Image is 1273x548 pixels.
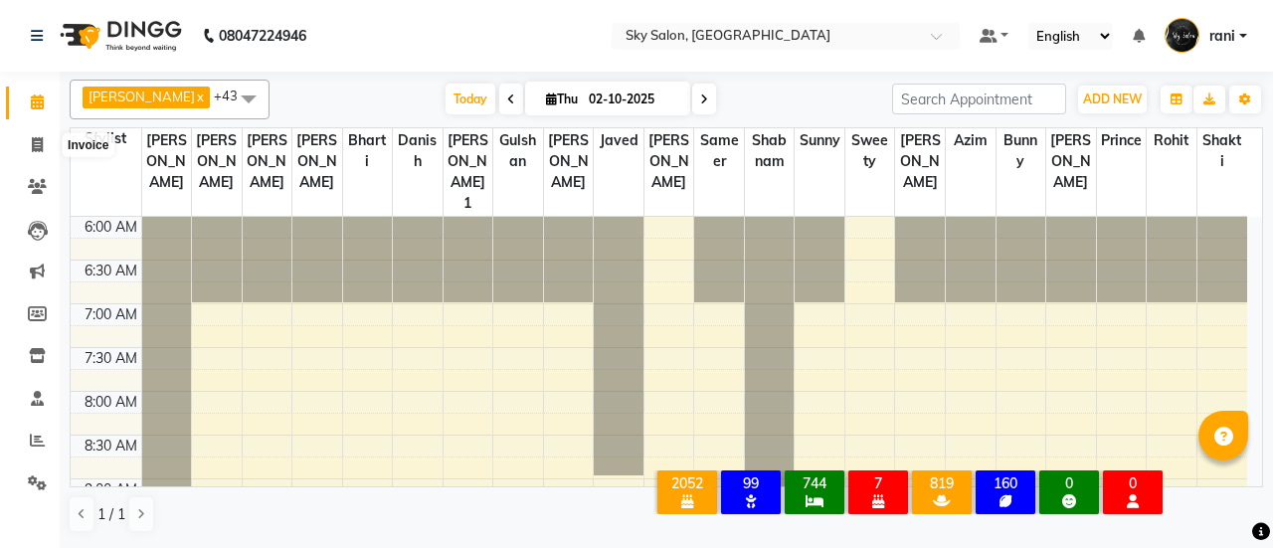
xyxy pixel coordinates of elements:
[541,91,583,106] span: Thu
[1046,128,1096,195] span: [PERSON_NAME]
[1043,474,1095,492] div: 0
[446,84,495,114] span: Today
[644,128,694,195] span: [PERSON_NAME]
[292,128,342,195] span: [PERSON_NAME]
[81,304,141,325] div: 7:00 AM
[1107,474,1159,492] div: 0
[81,479,141,500] div: 9:00 AM
[661,474,713,492] div: 2052
[81,436,141,457] div: 8:30 AM
[393,128,443,174] span: Danish
[845,128,895,174] span: sweety
[81,217,141,238] div: 6:00 AM
[1165,18,1199,53] img: rani
[142,128,192,195] span: [PERSON_NAME]
[892,84,1066,114] input: Search Appointment
[980,474,1031,492] div: 160
[583,85,682,114] input: 2025-10-02
[1097,128,1147,153] span: prince
[694,128,744,174] span: sameer
[1083,91,1142,106] span: ADD NEW
[81,348,141,369] div: 7:30 AM
[997,128,1046,174] span: Bunny
[219,8,306,64] b: 08047224946
[343,128,393,174] span: bharti
[852,474,904,492] div: 7
[1209,26,1235,47] span: rani
[594,128,643,153] span: javed
[725,474,777,492] div: 99
[81,261,141,281] div: 6:30 AM
[544,128,594,195] span: [PERSON_NAME]
[243,128,292,195] span: [PERSON_NAME]
[89,89,195,104] span: [PERSON_NAME]
[1197,128,1247,174] span: shakti
[214,88,253,103] span: +43
[789,474,840,492] div: 744
[81,392,141,413] div: 8:00 AM
[493,128,543,174] span: Gulshan
[192,128,242,195] span: [PERSON_NAME]
[795,128,844,153] span: sunny
[444,128,493,216] span: [PERSON_NAME] 1
[195,89,204,104] a: x
[895,128,945,195] span: [PERSON_NAME]
[51,8,187,64] img: logo
[946,128,996,153] span: azim
[1078,86,1147,113] button: ADD NEW
[63,133,113,157] div: Invoice
[916,474,968,492] div: 819
[1147,128,1196,153] span: rohit
[97,504,125,525] span: 1 / 1
[745,128,795,174] span: shabnam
